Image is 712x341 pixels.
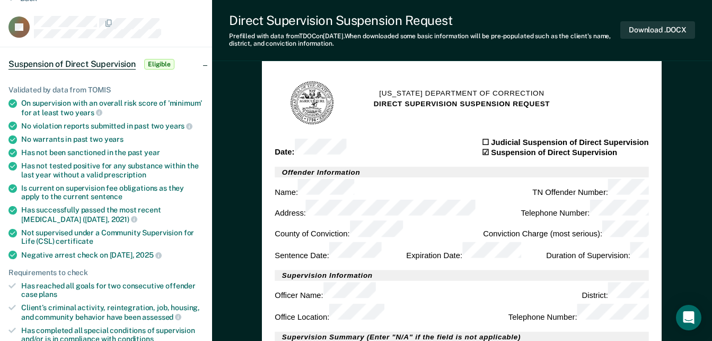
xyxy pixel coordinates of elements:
div: District : [582,282,649,300]
span: sentence [91,192,122,201]
span: 2021) [111,215,137,224]
span: year [144,148,160,157]
div: Has not tested positive for any substance within the last year without a valid [21,161,204,180]
div: No violation reports submitted in past two [21,121,204,131]
div: Expiration Date : [407,242,522,260]
span: Eligible [144,59,174,70]
span: years [75,108,102,117]
span: 2025 [136,251,161,259]
div: Conviction Charge (most serious) : [484,220,649,238]
div: Address : [275,200,476,218]
div: Open Intercom Messenger [676,305,701,330]
span: assessed [142,313,181,321]
h1: [US_STATE] Department of Correction [380,88,544,98]
div: County of Conviction : [275,220,403,238]
div: ☑ Suspension of Direct Supervision [482,147,649,157]
span: years [165,122,192,130]
div: Validated by data from TOMIS [8,86,204,95]
span: certificate [56,237,93,245]
div: Date : [275,138,347,156]
div: ☐ Judicial Suspension of Direct Supervision [482,137,649,147]
div: Duration of Supervision : [547,242,649,260]
div: On supervision with an overall risk score of 'minimum' for at least two [21,99,204,117]
div: Has successfully passed the most recent [MEDICAL_DATA] ([DATE], [21,206,204,224]
div: Has reached all goals for two consecutive offender case [21,282,204,300]
span: Suspension of Direct Supervision [8,59,136,70]
div: Not supervised under a Community Supervision for Life (CSL) [21,228,204,246]
div: Office Location : [275,303,385,321]
span: prescription [104,170,146,179]
h2: DIRECT SUPERVISION SUSPENSION REQUEST [374,98,550,109]
div: Direct Supervision Suspension Request [229,13,620,28]
div: Telephone Number : [521,200,649,218]
div: Sentence Date : [275,242,382,260]
div: Is current on supervision fee obligations as they apply to the current [21,184,204,202]
div: Telephone Number : [508,303,649,321]
div: TN Offender Number : [533,178,649,197]
div: Name : [275,178,355,197]
div: Negative arrest check on [DATE], [21,250,204,260]
div: Has not been sanctioned in the past [21,148,204,157]
h2: Offender Information [275,166,649,177]
div: Prefilled with data from TDOC on [DATE] . When downloaded some basic information will be pre-popu... [229,32,620,48]
div: No warrants in past two [21,135,204,144]
span: years [104,135,124,143]
h2: Supervision Information [275,270,649,280]
div: Client’s criminal activity, reintegration, job, housing, and community behavior have been [21,303,204,321]
span: plans [39,290,57,299]
div: Requirements to check [8,268,204,277]
button: Download .DOCX [620,21,695,39]
div: Officer Name : [275,282,376,300]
